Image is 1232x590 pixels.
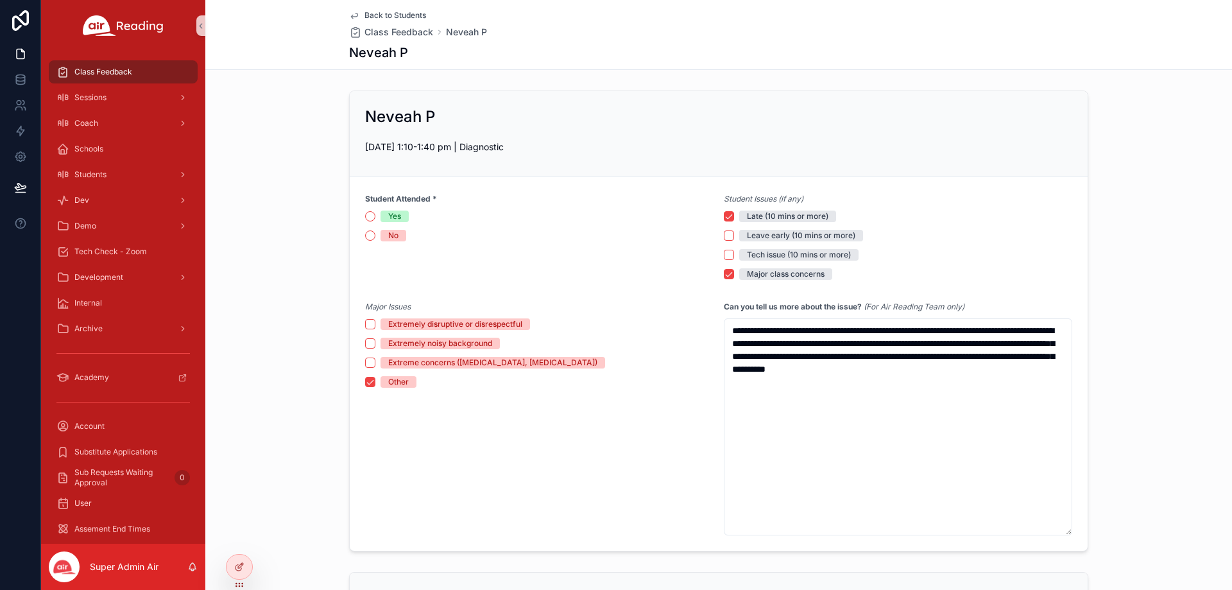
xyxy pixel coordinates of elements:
[747,211,828,222] div: Late (10 mins or more)
[364,10,426,21] span: Back to Students
[41,51,205,544] div: scrollable content
[74,524,150,534] span: Assement End Times
[349,10,426,21] a: Back to Students
[74,467,169,488] span: Sub Requests Waiting Approval
[90,560,158,573] p: Super Admin Air
[724,302,862,311] strong: Can you tell us more about the issue?
[74,221,96,231] span: Demo
[74,247,147,257] span: Tech Check - Zoom
[74,272,123,282] span: Development
[49,189,198,212] a: Dev
[49,517,198,541] a: Assement End Times
[747,230,855,241] div: Leave early (10 mins or more)
[49,466,198,489] a: Sub Requests Waiting Approval0
[349,44,408,62] h1: Neveah P
[74,498,92,508] span: User
[49,137,198,161] a: Schools
[388,211,401,222] div: Yes
[388,357,597,369] div: Extreme concerns ([MEDICAL_DATA], [MEDICAL_DATA])
[365,302,411,312] em: Major Issues
[74,92,107,103] span: Sessions
[724,194,803,204] em: Student Issues (if any)
[49,440,198,464] a: Substitute Applications
[49,317,198,340] a: Archive
[747,249,851,261] div: Tech issue (10 mins or more)
[74,372,109,383] span: Academy
[388,230,398,241] div: No
[747,268,825,280] div: Major class concerns
[388,338,492,349] div: Extremely noisy background
[49,112,198,135] a: Coach
[388,376,409,388] div: Other
[49,291,198,315] a: Internal
[83,15,164,36] img: App logo
[74,324,103,334] span: Archive
[49,266,198,289] a: Development
[74,144,103,154] span: Schools
[364,26,433,39] span: Class Feedback
[446,26,487,39] a: Neveah P
[49,163,198,186] a: Students
[349,26,433,39] a: Class Feedback
[49,415,198,438] a: Account
[49,366,198,389] a: Academy
[365,194,437,204] strong: Student Attended *
[49,60,198,83] a: Class Feedback
[365,140,1072,153] p: [DATE] 1:10-1:40 pm | Diagnostic
[864,302,964,311] em: (For Air Reading Team only)
[74,195,89,205] span: Dev
[74,447,157,457] span: Substitute Applications
[49,492,198,515] a: User
[74,169,107,180] span: Students
[49,240,198,263] a: Tech Check - Zoom
[175,470,190,485] div: 0
[74,421,105,431] span: Account
[74,118,98,128] span: Coach
[388,318,522,330] div: Extremely disruptive or disrespectful
[74,298,102,308] span: Internal
[49,214,198,238] a: Demo
[365,107,435,127] h2: Neveah P
[49,86,198,109] a: Sessions
[74,67,132,77] span: Class Feedback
